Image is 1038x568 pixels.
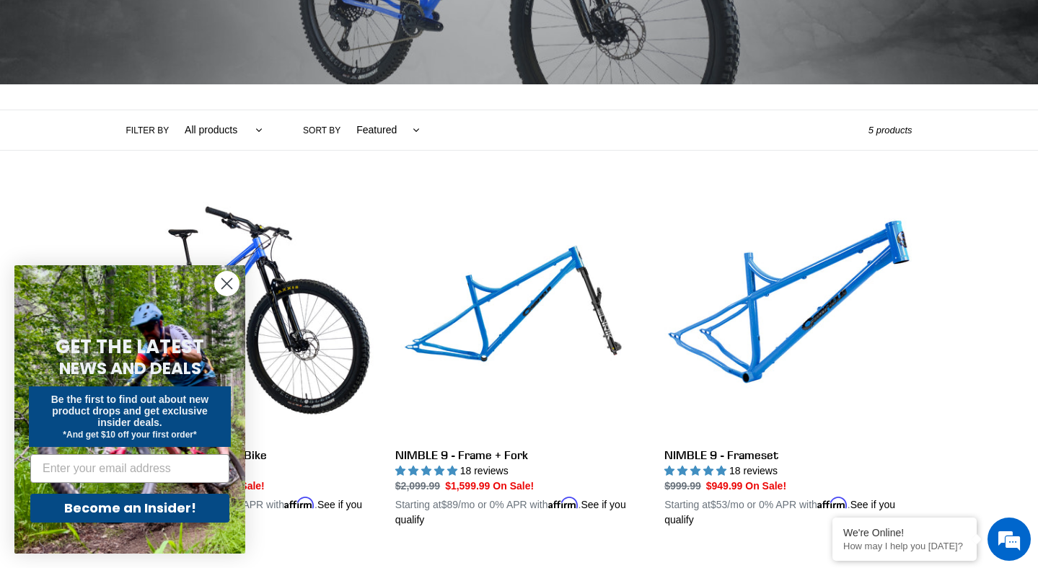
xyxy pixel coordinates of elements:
[214,271,239,296] button: Close dialog
[63,430,196,440] span: *And get $10 off your first order*
[84,182,199,327] span: We're online!
[30,454,229,483] input: Enter your email address
[7,394,275,444] textarea: Type your message and hit 'Enter'
[303,124,340,137] label: Sort by
[16,79,38,101] div: Navigation go back
[126,124,170,137] label: Filter by
[51,394,209,428] span: Be the first to find out about new product drops and get exclusive insider deals.
[30,494,229,523] button: Become an Insider!
[868,125,912,136] span: 5 products
[46,72,82,108] img: d_696896380_company_1647369064580_696896380
[59,357,201,380] span: NEWS AND DEALS
[843,527,966,538] div: We're Online!
[843,541,966,551] p: How may I help you today?
[237,7,271,42] div: Minimize live chat window
[56,334,204,360] span: GET THE LATEST
[97,81,264,99] div: Chat with us now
